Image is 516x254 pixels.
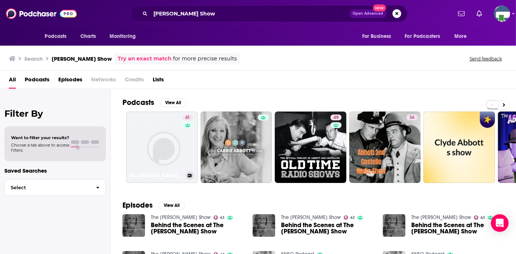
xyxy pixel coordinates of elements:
img: Podchaser - Follow, Share and Rate Podcasts [6,7,77,21]
h3: The [PERSON_NAME] Show [129,173,183,179]
span: 41 [480,216,485,219]
a: Try an exact match [118,54,172,63]
a: Charts [76,29,101,43]
h2: Filter By [4,108,106,119]
span: Networks [91,74,116,89]
a: The Carrie Abbott Show [281,214,341,221]
h3: Search [24,55,43,62]
a: 49 [330,114,342,120]
span: Choose a tab above to access filters. [11,142,69,153]
span: 36 [409,114,415,121]
span: 41 [220,216,224,219]
span: For Business [362,31,391,42]
a: 36 [349,112,421,183]
div: Search podcasts, credits, & more... [130,5,408,22]
span: Open Advanced [353,12,383,15]
a: Behind the Scenes at The Carrie Abbott Show [411,222,504,234]
span: Behind the Scenes at The [PERSON_NAME] Show [281,222,374,234]
h3: [PERSON_NAME] Show [52,55,112,62]
a: 49 [275,112,346,183]
button: Open AdvancedNew [349,9,387,18]
a: 36 [406,114,418,120]
button: open menu [449,29,476,43]
a: Lists [153,74,164,89]
span: Behind the Scenes at The [PERSON_NAME] Show [151,222,244,234]
a: Show notifications dropdown [455,7,468,20]
span: 41 [350,216,354,219]
a: 41 [474,215,485,220]
button: open menu [40,29,76,43]
a: 41 [344,215,355,220]
input: Search podcasts, credits, & more... [150,8,349,20]
span: Behind the Scenes at The [PERSON_NAME] Show [411,222,504,234]
button: View All [159,201,185,210]
img: Behind the Scenes at The Carrie Abbott Show [122,214,145,237]
button: Select [4,179,106,196]
span: Podcasts [45,31,67,42]
span: Charts [80,31,96,42]
h2: Episodes [122,201,153,210]
span: Want to filter your results? [11,135,69,140]
span: Select [5,185,90,190]
p: Saved Searches [4,167,106,174]
span: Credits [125,74,144,89]
button: View All [160,98,187,107]
a: 41 [214,215,225,220]
a: PodcastsView All [122,98,187,107]
a: Show notifications dropdown [474,7,485,20]
img: Behind the Scenes at The Carrie Abbott Show [253,214,275,237]
span: New [373,4,386,11]
h2: Podcasts [122,98,154,107]
img: Behind the Scenes at The Carrie Abbott Show [383,214,405,237]
img: User Profile [494,6,510,22]
a: 41The [PERSON_NAME] Show [126,112,198,183]
span: For Podcasters [405,31,440,42]
button: Show profile menu [494,6,510,22]
a: 41 [182,114,193,120]
a: EpisodesView All [122,201,185,210]
div: Open Intercom Messenger [491,214,509,232]
button: open menu [104,29,145,43]
a: Podcasts [25,74,49,89]
a: Behind the Scenes at The Carrie Abbott Show [151,222,244,234]
a: Episodes [58,74,82,89]
span: Monitoring [110,31,136,42]
button: open menu [357,29,401,43]
a: The Carrie Abbott Show [151,214,211,221]
a: Behind the Scenes at The Carrie Abbott Show [281,222,374,234]
span: More [454,31,467,42]
span: Logged in as KCMedia [494,6,510,22]
span: for more precise results [173,54,237,63]
span: 41 [185,114,190,121]
button: Send feedback [467,56,504,62]
button: open menu [400,29,451,43]
a: The Carrie Abbott Show [411,214,471,221]
a: All [9,74,16,89]
span: 49 [333,114,339,121]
